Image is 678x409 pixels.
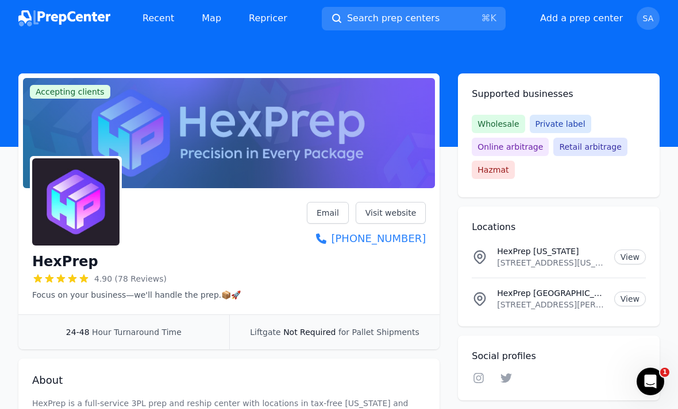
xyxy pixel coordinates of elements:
h2: Social profiles [472,349,646,363]
span: 24-48 [66,328,90,337]
span: Search prep centers [347,11,440,25]
a: Repricer [240,7,296,30]
span: Wholesale [472,115,525,133]
a: Email [307,202,349,224]
span: Not Required [283,328,336,337]
span: Retail arbitrage [553,138,627,156]
p: [STREET_ADDRESS][PERSON_NAME][US_STATE] [497,299,604,310]
a: Map [192,7,230,30]
kbd: ⌘ [481,13,490,24]
button: SA [637,7,660,30]
button: Search prep centers⌘K [322,7,506,30]
p: HexPrep [US_STATE] [497,246,604,257]
span: Online arbitrage [472,138,549,156]
span: Liftgate [250,328,280,337]
span: Accepting clients [30,85,110,99]
span: for Pallet Shipments [338,328,419,337]
a: Recent [133,7,183,30]
a: View [614,291,646,306]
button: Add a prep center [540,11,623,25]
a: Visit website [356,202,426,224]
span: Hour Turnaround Time [92,328,182,337]
span: SA [643,14,654,22]
span: 1 [660,368,669,377]
span: 4.90 (78 Reviews) [94,273,167,285]
iframe: Intercom live chat [637,368,664,395]
h2: Supported businesses [472,87,646,101]
p: Focus on your business—we'll handle the prep.📦🚀 [32,289,241,301]
p: HexPrep [GEOGRAPHIC_DATA] [497,287,604,299]
a: View [614,250,646,264]
span: Hazmat [472,161,514,179]
img: HexPrep [32,158,120,246]
h2: About [32,372,426,388]
a: [PHONE_NUMBER] [307,231,426,247]
kbd: K [490,13,496,24]
p: [STREET_ADDRESS][US_STATE] [497,257,604,268]
span: Private label [530,115,591,133]
h1: HexPrep [32,252,98,271]
h2: Locations [472,220,646,234]
img: PrepCenter [18,10,110,26]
